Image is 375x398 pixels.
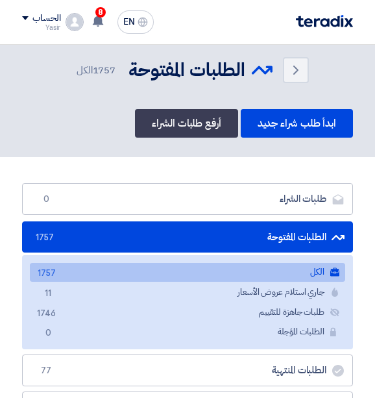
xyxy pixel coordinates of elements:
span: 77 [38,364,54,377]
span: الكل [77,63,118,78]
span: 1757 [93,63,116,77]
span: 1746 [40,307,56,321]
div: الحساب [32,13,60,24]
a: الطلبات المؤجلة [30,323,345,342]
a: طلبات الشراء0 [22,183,353,215]
span: 8 [95,7,106,18]
span: EN [123,18,135,27]
a: الطلبات المفتوحة1757 [22,221,353,253]
span: 1757 [40,267,56,280]
a: أرفع طلبات الشراء [135,109,237,138]
a: الكل [30,263,345,282]
button: EN [117,10,154,34]
span: 0 [40,327,56,340]
a: جاري استلام عروض الأسعار [30,283,345,302]
span: 1757 [38,231,54,244]
span: 11 [40,287,56,301]
a: ابدأ طلب شراء جديد [241,109,353,138]
a: الطلبات المنتهية77 [22,354,353,386]
span: 0 [38,193,54,206]
img: Teradix logo [296,15,353,27]
h2: الطلبات المفتوحة [128,58,245,83]
div: Yasir [22,24,60,31]
img: profile_test.png [66,13,84,31]
a: طلبات جاهزة للتقييم [30,303,345,322]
